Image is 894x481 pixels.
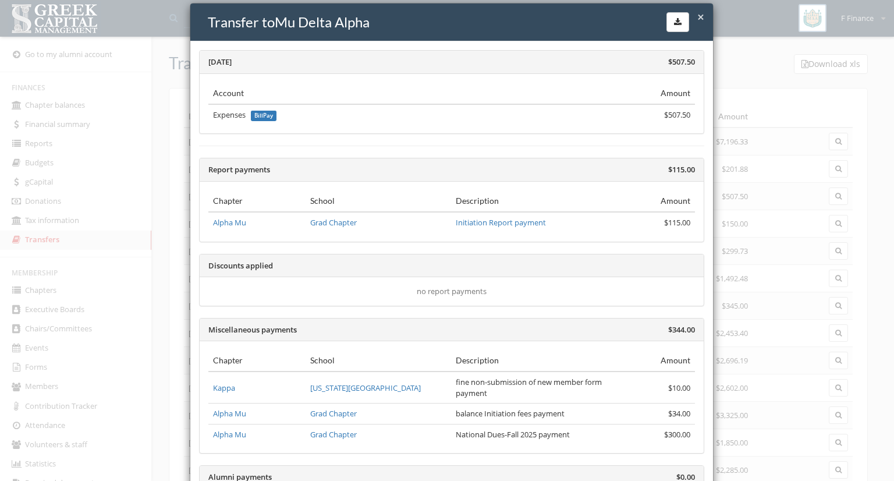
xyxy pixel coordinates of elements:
[664,217,690,228] span: $115.00
[310,383,421,393] a: [US_STATE][GEOGRAPHIC_DATA]
[200,254,704,278] div: Discounts applied
[306,190,452,212] th: School
[200,319,704,342] div: Miscellaneous payments
[451,350,622,372] th: Description
[208,350,306,372] th: Chapter
[213,408,246,419] a: Alpha Mu
[668,164,695,175] span: $115.00
[208,83,549,104] th: Account
[208,12,704,32] h4: Transfer to Mu Delta Alpha
[451,404,622,425] td: balance Initiation fees payment
[310,429,357,440] a: Grad Chapter
[208,56,232,67] span: [DATE]
[251,111,276,121] span: BillPay
[668,324,695,335] span: $344.00
[622,350,694,372] th: Amount
[697,9,704,25] span: ×
[208,190,306,212] th: Chapter
[668,56,695,67] span: $507.50
[451,424,622,444] td: National Dues-Fall 2025 payment
[213,429,246,440] a: Alpha Mu
[213,217,246,228] a: Alpha Mu
[549,83,695,104] th: Amount
[208,104,549,125] td: Expenses
[664,429,690,440] span: $300.00
[451,190,622,212] th: Description
[310,217,357,228] a: Grad Chapter
[200,158,704,182] div: Report payments
[456,217,546,228] a: Initiation Report payment
[451,372,622,404] td: fine non-submission of new member form payment
[664,109,690,120] span: $507.50
[622,190,694,212] th: Amount
[668,383,690,393] span: $10.00
[208,286,695,297] div: no report payments
[668,408,690,419] span: $34.00
[310,408,357,419] a: Grad Chapter
[306,350,452,372] th: School
[213,383,235,393] a: Kappa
